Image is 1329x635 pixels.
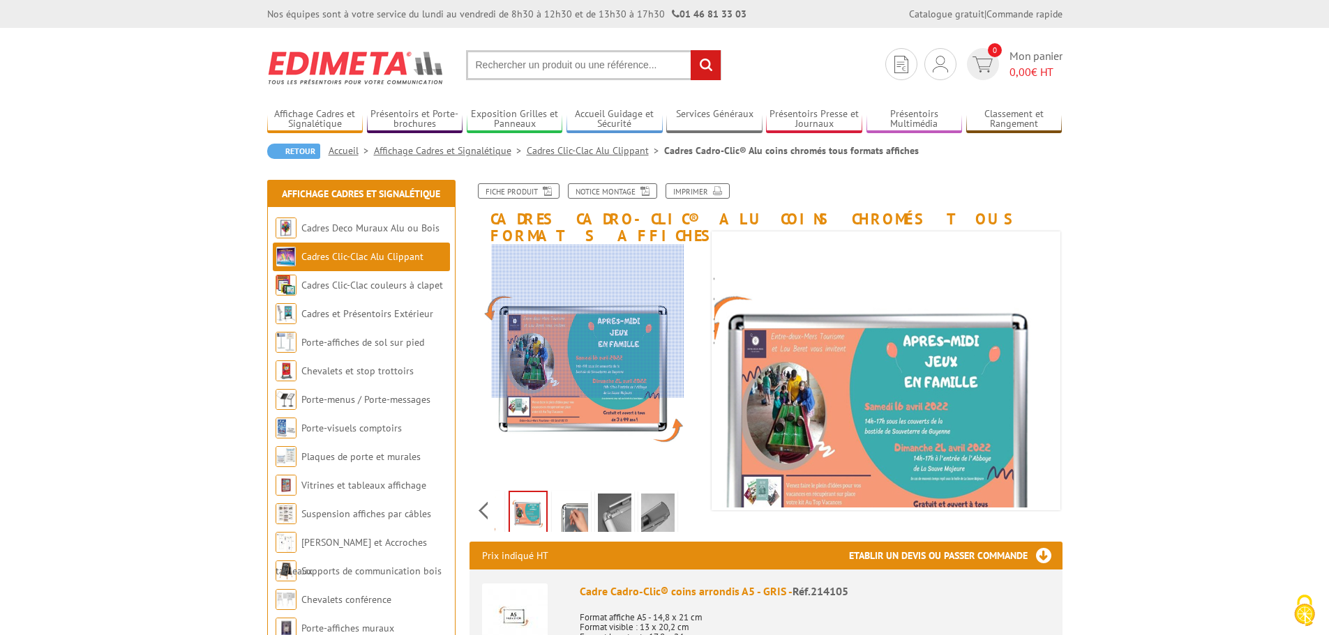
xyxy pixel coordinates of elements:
a: [PERSON_NAME] et Accroches tableaux [276,536,427,577]
img: 214108_cadre_cadro-clic_coins_arrondis_60_x_80_cm.jpg [510,492,546,535]
a: Cadres Deco Muraux Alu ou Bois [301,222,440,234]
a: Vitrines et tableaux affichage [301,479,426,491]
a: Affichage Cadres et Signalétique [267,108,363,131]
div: Cadre Cadro-Clic® coins arrondis A5 - GRIS - [580,583,1050,599]
a: Commande rapide [986,8,1063,20]
img: devis rapide [933,56,948,72]
img: Suspension affiches par câbles [276,503,296,524]
span: Réf.214105 [793,584,848,598]
img: Cadres Deco Muraux Alu ou Bois [276,217,296,238]
a: Cadres Clic-Clac Alu Clippant [527,144,664,157]
a: Cadres Clic-Clac Alu Clippant [301,250,423,263]
input: rechercher [691,50,721,80]
button: Cookies (fenêtre modale) [1280,588,1329,635]
a: devis rapide 0 Mon panier 0,00€ HT [963,48,1063,80]
img: Cadres Clic-Clac couleurs à clapet [276,275,296,296]
a: Présentoirs et Porte-brochures [367,108,463,131]
a: Chevalets et stop trottoirs [301,365,414,377]
img: 214108_cadre_cadro-clic_coins_arrondis_60_x_80_cm.jpg [675,216,1093,634]
img: cadres_alu_coins_chromes_tous_formats_affiches_214105_2.jpg [598,494,631,537]
span: 0 [988,43,1002,57]
a: Affichage Cadres et Signalétique [374,144,527,157]
img: Vitrines et tableaux affichage [276,475,296,496]
a: Porte-affiches muraux [301,622,394,634]
a: Présentoirs Multimédia [866,108,963,131]
img: Porte-affiches de sol sur pied [276,332,296,353]
div: | [909,7,1063,21]
a: Supports de communication bois [301,565,442,577]
a: Notice Montage [568,183,657,199]
h1: Cadres Cadro-Clic® Alu coins chromés tous formats affiches [459,183,1073,244]
a: Porte-affiches de sol sur pied [301,336,424,349]
a: Porte-visuels comptoirs [301,422,402,434]
a: Plaques de porte et murales [301,450,421,463]
strong: 01 46 81 33 03 [672,8,746,20]
a: Suspension affiches par câbles [301,507,431,520]
img: cadres_alu_coins_chromes_tous_formats_affiches_214105_3.jpg [641,494,675,537]
div: Nos équipes sont à votre service du lundi au vendredi de 8h30 à 12h30 et de 13h30 à 17h30 [267,7,746,21]
span: € HT [1009,64,1063,80]
img: devis rapide [973,56,993,72]
img: Cimaises et Accroches tableaux [276,532,296,553]
a: Porte-menus / Porte-messages [301,393,430,406]
img: devis rapide [894,56,908,73]
a: Imprimer [666,183,730,199]
span: Mon panier [1009,48,1063,80]
img: Plaques de porte et murales [276,446,296,467]
a: Cadres et Présentoirs Extérieur [301,307,433,320]
img: Cookies (fenêtre modale) [1287,593,1322,628]
img: Cadres Clic-Clac Alu Clippant [276,246,296,267]
img: Porte-visuels comptoirs [276,418,296,438]
a: Exposition Grilles et Panneaux [467,108,563,131]
li: Cadres Cadro-Clic® Alu coins chromés tous formats affiches [664,144,919,158]
input: Rechercher un produit ou une référence... [466,50,721,80]
p: Prix indiqué HT [482,542,548,569]
a: Chevalets conférence [301,593,391,606]
a: Services Généraux [666,108,763,131]
img: cadro_clic_coins_arrondis_a5_a4_a3_a2_a1_a0_214105_214104_214117_214103_214102_214101_214108_2141... [555,494,588,537]
a: Classement et Rangement [966,108,1063,131]
img: Cadres et Présentoirs Extérieur [276,303,296,324]
a: Présentoirs Presse et Journaux [766,108,862,131]
img: Edimeta [267,42,445,93]
a: Retour [267,144,320,159]
a: Catalogue gratuit [909,8,984,20]
a: Accueil Guidage et Sécurité [566,108,663,131]
span: Previous [476,499,490,522]
a: Accueil [329,144,374,157]
img: Chevalets et stop trottoirs [276,360,296,381]
a: Affichage Cadres et Signalétique [282,188,440,200]
img: Chevalets conférence [276,589,296,610]
img: Porte-menus / Porte-messages [276,389,296,410]
a: Cadres Clic-Clac couleurs à clapet [301,279,443,291]
span: 0,00 [1009,65,1031,79]
h3: Etablir un devis ou passer commande [849,542,1063,569]
a: Fiche produit [478,183,560,199]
